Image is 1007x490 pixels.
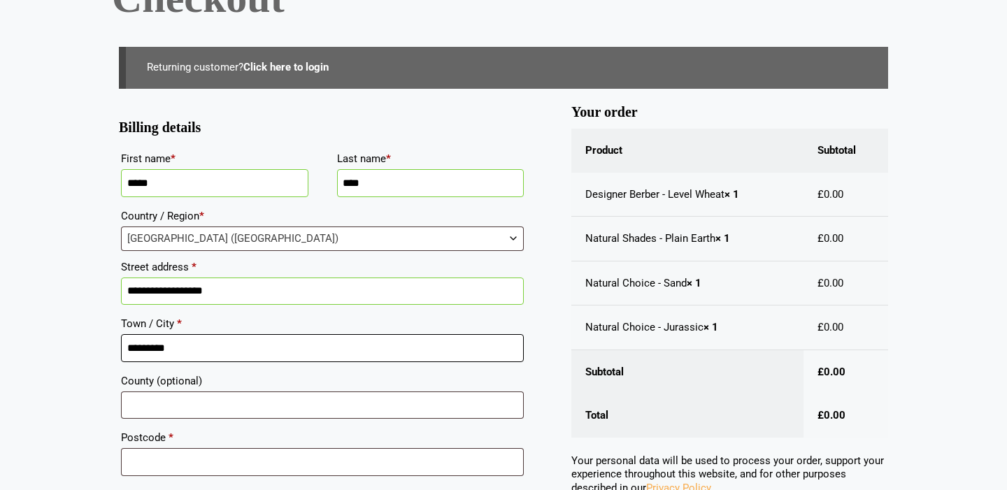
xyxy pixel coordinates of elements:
th: Subtotal [571,350,804,394]
span: £ [817,409,824,421]
label: First name [121,148,308,169]
label: Postcode [121,427,524,448]
span: United Kingdom (UK) [122,227,523,250]
strong: × 1 [715,232,730,245]
div: Returning customer? [119,47,888,89]
span: Country / Region [121,226,524,251]
span: £ [817,188,824,201]
td: Designer Berber - Level Wheat [571,173,804,217]
bdi: 0.00 [817,277,843,289]
span: £ [817,321,824,333]
label: Street address [121,257,524,278]
td: Natural Choice - Sand [571,261,804,306]
label: Town / City [121,313,524,334]
strong: × 1 [687,277,701,289]
h3: Billing details [119,125,526,131]
bdi: 0.00 [817,188,843,201]
span: £ [817,232,824,245]
td: Natural Shades - Plain Earth [571,217,804,261]
strong: × 1 [724,188,739,201]
bdi: 0.00 [817,232,843,245]
bdi: 0.00 [817,321,843,333]
bdi: 0.00 [817,366,845,378]
span: £ [817,277,824,289]
label: Country / Region [121,206,524,226]
bdi: 0.00 [817,409,845,421]
th: Total [571,394,804,438]
strong: × 1 [704,321,718,333]
span: £ [817,366,824,378]
a: Click here to login [243,61,329,73]
td: Natural Choice - Jurassic [571,305,804,350]
h3: Your order [571,110,888,115]
label: Last name [337,148,524,169]
span: (optional) [157,375,202,387]
label: County [121,370,524,391]
th: Subtotal [804,129,888,173]
th: Product [571,129,804,173]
